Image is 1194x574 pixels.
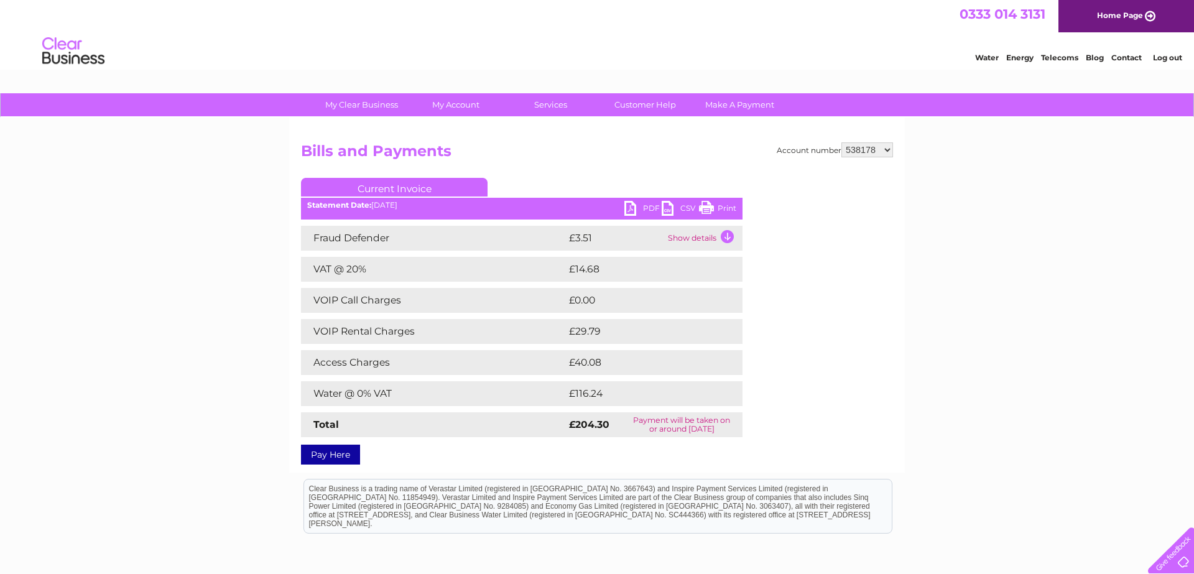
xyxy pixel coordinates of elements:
[621,412,743,437] td: Payment will be taken on or around [DATE]
[975,53,999,62] a: Water
[304,7,892,60] div: Clear Business is a trading name of Verastar Limited (registered in [GEOGRAPHIC_DATA] No. 3667643...
[566,319,718,344] td: £29.79
[569,419,609,430] strong: £204.30
[662,201,699,219] a: CSV
[777,142,893,157] div: Account number
[566,257,717,282] td: £14.68
[566,350,718,375] td: £40.08
[665,226,743,251] td: Show details
[1153,53,1182,62] a: Log out
[301,319,566,344] td: VOIP Rental Charges
[688,93,791,116] a: Make A Payment
[499,93,602,116] a: Services
[310,93,413,116] a: My Clear Business
[1111,53,1142,62] a: Contact
[1041,53,1078,62] a: Telecoms
[624,201,662,219] a: PDF
[1006,53,1034,62] a: Energy
[301,201,743,210] div: [DATE]
[594,93,696,116] a: Customer Help
[301,226,566,251] td: Fraud Defender
[566,288,714,313] td: £0.00
[313,419,339,430] strong: Total
[1086,53,1104,62] a: Blog
[301,288,566,313] td: VOIP Call Charges
[566,226,665,251] td: £3.51
[301,142,893,166] h2: Bills and Payments
[405,93,507,116] a: My Account
[301,445,360,465] a: Pay Here
[307,200,371,210] b: Statement Date:
[301,381,566,406] td: Water @ 0% VAT
[301,178,488,197] a: Current Invoice
[566,381,719,406] td: £116.24
[960,6,1045,22] a: 0333 014 3131
[301,257,566,282] td: VAT @ 20%
[301,350,566,375] td: Access Charges
[699,201,736,219] a: Print
[42,32,105,70] img: logo.png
